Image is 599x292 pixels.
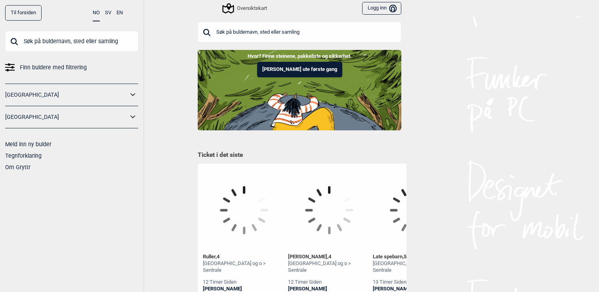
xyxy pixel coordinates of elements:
[198,50,401,130] img: Indoor to outdoor
[203,260,285,274] div: [GEOGRAPHIC_DATA] og o > Sentrale
[93,5,100,21] button: NO
[5,153,42,159] a: Tegnforklaring
[5,31,138,52] input: Søk på buldernavn, sted eller samling
[5,5,42,21] a: Til forsiden
[5,141,52,147] a: Meld inn ny bulder
[288,260,370,274] div: [GEOGRAPHIC_DATA] og o > Sentrale
[5,164,31,170] a: Om Gryttr
[105,5,111,21] button: SV
[203,254,285,260] div: Ruller ,
[198,151,401,160] h1: Ticket i det siste
[328,254,331,260] span: 4
[203,279,285,286] div: 12 timer siden
[288,254,370,260] div: [PERSON_NAME] ,
[223,4,267,13] div: Oversiktskart
[257,62,342,77] button: [PERSON_NAME] ute første gang
[373,279,455,286] div: 13 timer siden
[5,111,128,123] a: [GEOGRAPHIC_DATA]
[373,260,455,274] div: [GEOGRAPHIC_DATA] og o > Sentrale
[116,5,123,21] button: EN
[217,254,219,260] span: 4
[5,89,128,101] a: [GEOGRAPHIC_DATA]
[373,254,455,260] div: Late spebarn ,
[198,22,401,42] input: Søk på buldernavn, sted eller samling
[404,254,406,260] span: 5
[20,62,87,73] span: Finn buldere med filtrering
[5,62,138,73] a: Finn buldere med filtrering
[288,279,370,286] div: 12 timer siden
[362,2,401,15] button: Logg inn
[6,52,593,60] p: Hvor? Finne steinene, pakkeliste og sikkerhet.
